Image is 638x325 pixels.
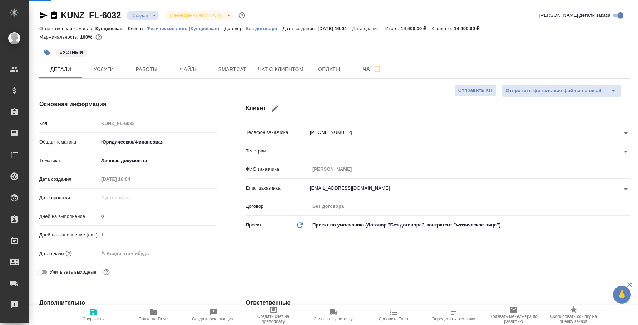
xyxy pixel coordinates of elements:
[621,147,631,157] button: Open
[192,316,234,321] span: Создать рекламацию
[385,26,401,31] p: Итого:
[99,136,217,148] div: Юридическая/Финансовая
[246,26,283,31] p: Без договора
[60,49,83,56] p: #УСТНЫЙ
[39,157,99,164] p: Тематика
[310,164,630,174] input: Пустое поле
[431,26,454,31] p: К оплате:
[318,26,352,31] p: [DATE] 16:04
[128,26,147,31] p: Клиент:
[39,26,95,31] p: Ответственная команда:
[39,139,99,146] p: Общая тематика
[127,11,159,20] div: Создан
[50,11,58,20] button: Скопировать ссылку
[621,128,631,138] button: Open
[373,65,381,74] svg: Подписаться
[99,230,217,240] input: Пустое поле
[454,26,485,31] p: 14 400,00 ₽
[39,11,48,20] button: Скопировать ссылку для ЯМессенджера
[39,34,80,40] p: Маржинальность:
[355,65,389,74] span: Чат
[544,305,604,325] button: Скопировать ссылку на оценку заказа
[246,25,283,31] a: Без договора
[39,120,99,127] p: Код
[80,34,94,40] p: 100%
[39,299,217,307] h4: Дополнительно
[39,213,99,220] p: Дней на выполнение
[248,314,299,324] span: Создать счет на предоплату
[379,316,408,321] span: Добавить Todo
[172,65,207,74] span: Файлы
[83,316,104,321] span: Сохранить
[246,147,310,155] p: Телеграм
[484,305,544,325] button: Призвать менеджера по развитию
[310,201,630,211] input: Пустое поле
[99,174,161,184] input: Пустое поле
[94,32,103,42] button: 0.00 RUB;
[50,269,97,276] span: Учитывать выходные
[502,84,605,97] button: Отправить финальные файлы на email
[39,176,99,183] p: Дата создания
[99,248,161,259] input: ✎ Введи что-нибудь
[454,84,496,97] button: Отправить КП
[282,26,317,31] p: Дата создания:
[363,305,424,325] button: Добавить Todo
[168,12,224,19] button: [DEMOGRAPHIC_DATA]
[246,185,310,192] p: Email заказчика
[246,129,310,136] p: Телефон заказчика
[64,249,73,258] button: Если добавить услуги и заполнить их объемом, то дата рассчитается автоматически
[488,314,539,324] span: Призвать менеджера по развитию
[95,26,128,31] p: Кунцевская
[613,286,631,304] button: 🙏
[130,12,150,19] button: Создан
[147,25,224,31] a: Физическое лицо (Кунцевская)
[314,316,352,321] span: Заявка на доставку
[99,155,217,167] div: Личные документы
[183,305,243,325] button: Создать рекламацию
[246,166,310,173] p: ФИО заказчика
[224,26,246,31] p: Договор:
[246,299,630,307] h4: Ответственные
[548,314,599,324] span: Скопировать ссылку на оценку заказа
[215,65,249,74] span: Smartcat
[39,194,99,201] p: Дата продажи
[506,87,602,95] span: Отправить финальные файлы на email
[246,203,310,210] p: Договор
[352,26,380,31] p: Дата сдачи:
[99,211,217,221] input: ✎ Введи что-нибудь
[123,305,183,325] button: Папка на Drive
[246,100,630,117] h4: Клиент
[39,100,217,109] h4: Основная информация
[102,267,111,277] button: Выбери, если сб и вс нужно считать рабочими днями для выполнения заказа.
[139,316,168,321] span: Папка на Drive
[432,316,475,321] span: Определить тематику
[237,11,247,20] button: Доп статусы указывают на важность/срочность заказа
[129,65,164,74] span: Работы
[39,45,55,60] button: Добавить тэг
[424,305,484,325] button: Определить тематику
[63,305,123,325] button: Сохранить
[303,305,363,325] button: Заявка на доставку
[99,118,217,129] input: Пустое поле
[310,219,630,231] div: Проект по умолчанию (Договор "Без договора", контрагент "Физическое лицо")
[312,65,346,74] span: Оплаты
[39,250,64,257] p: Дата сдачи
[502,84,622,97] div: split button
[243,305,303,325] button: Создать счет на предоплату
[539,12,610,19] span: [PERSON_NAME] детали заказа
[39,231,99,239] p: Дней на выполнение (авт.)
[164,11,233,20] div: Создан
[401,26,431,31] p: 14 400,00 ₽
[258,65,303,74] span: Чат с клиентом
[61,10,121,20] a: KUNZ_FL-6032
[458,86,492,95] span: Отправить КП
[246,221,262,229] p: Проект
[44,65,78,74] span: Детали
[99,192,161,203] input: Пустое поле
[621,184,631,194] button: Open
[147,26,224,31] p: Физическое лицо (Кунцевская)
[616,287,628,302] span: 🙏
[86,65,121,74] span: Услуги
